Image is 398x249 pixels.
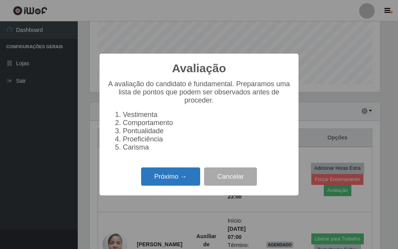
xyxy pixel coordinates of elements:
p: A avaliação do candidato é fundamental. Preparamos uma lista de pontos que podem ser observados a... [107,80,291,104]
li: Pontualidade [123,127,291,135]
li: Comportamento [123,119,291,127]
li: Proeficiência [123,135,291,143]
button: Próximo → [141,167,200,186]
li: Vestimenta [123,111,291,119]
button: Cancelar [204,167,257,186]
h2: Avaliação [172,61,226,75]
li: Carisma [123,143,291,151]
